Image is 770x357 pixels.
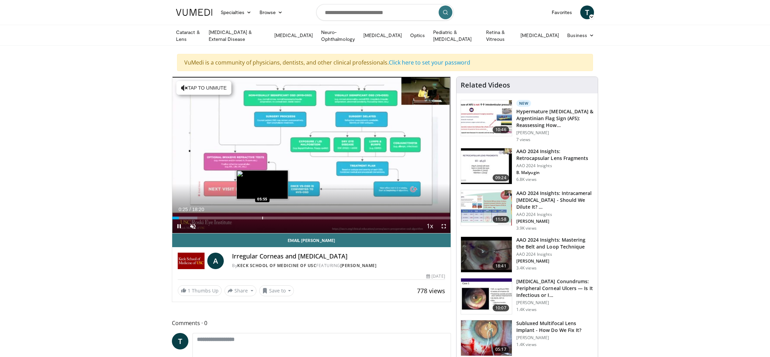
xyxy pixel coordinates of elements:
a: [PERSON_NAME] [340,263,377,268]
div: [DATE] [426,273,445,279]
span: 1 [188,287,190,294]
button: Fullscreen [437,219,451,233]
p: 3.4K views [516,265,537,271]
a: 09:24 AAO 2024 Insights: Retrocapsular Lens Fragments AAO 2024 Insights B. Malyugin 6.8K views [461,148,594,184]
div: By FEATURING [232,263,445,269]
a: Optics [406,28,429,42]
p: New [516,100,531,107]
img: 40c8dcf9-ac14-45af-8571-bda4a5b229bd.150x105_q85_crop-smart_upscale.jpg [461,100,512,136]
h3: Subluxed Multifocal Lens Implant - How Do We Fix It? [516,320,594,334]
a: Specialties [217,5,255,19]
span: 0:25 [178,207,188,212]
input: Search topics, interventions [316,4,454,21]
span: 10:07 [493,304,509,311]
a: Click here to set your password [389,59,470,66]
h4: Irregular Corneas and [MEDICAL_DATA] [232,253,445,260]
p: [PERSON_NAME] [516,219,594,224]
video-js: Video Player [172,77,451,233]
p: [PERSON_NAME] [516,335,594,341]
p: [PERSON_NAME] [516,300,594,306]
span: Comments 0 [172,319,451,327]
img: VuMedi Logo [176,9,212,16]
a: Keck School of Medicine of USC [237,263,316,268]
span: 18:20 [192,207,204,212]
img: image.jpeg [236,170,288,199]
a: [MEDICAL_DATA] [270,28,317,42]
button: Tap to unmute [176,81,231,95]
span: 05:17 [493,346,509,353]
span: 10:46 [493,126,509,133]
a: Cataract & Lens [172,29,205,43]
a: 10:07 [MEDICAL_DATA] Conundrums: Peripheral Corneal Ulcers — Is It Infectious or I… [PERSON_NAME]... [461,278,594,314]
button: Pause [172,219,186,233]
img: 01f52a5c-6a53-4eb2-8a1d-dad0d168ea80.150x105_q85_crop-smart_upscale.jpg [461,148,512,184]
button: Unmute [186,219,200,233]
span: / [189,207,191,212]
span: 09:24 [493,174,509,181]
p: AAO 2024 Insights [516,252,594,257]
a: A [207,253,224,269]
h3: [MEDICAL_DATA] Conundrums: Peripheral Corneal Ulcers — Is It Infectious or I… [516,278,594,299]
a: T [172,333,188,349]
a: [MEDICAL_DATA] & External Disease [205,29,270,43]
h4: Related Videos [461,81,510,89]
h3: AAO 2024 Insights: Retrocapsular Lens Fragments [516,148,594,162]
a: [MEDICAL_DATA] [516,28,563,42]
a: 05:17 Subluxed Multifocal Lens Implant - How Do We Fix It? [PERSON_NAME] 1.4K views [461,320,594,356]
img: Keck School of Medicine of USC [178,253,205,269]
p: 7 views [516,137,531,142]
span: 778 views [417,287,445,295]
a: Browse [255,5,287,19]
button: Share [224,285,256,296]
div: Progress Bar [172,217,451,219]
h3: AAO 2024 Insights: Intracameral [MEDICAL_DATA] - Should We Dilute It? … [516,190,594,210]
a: 1 Thumbs Up [178,285,222,296]
div: VuMedi is a community of physicians, dentists, and other clinical professionals. [177,54,593,71]
p: 6.8K views [516,177,537,182]
h3: Hypermature [MEDICAL_DATA] & Argentinian Flag Sign (AFS): Reassessing How… [516,108,594,129]
button: Save to [259,285,294,296]
img: 3fc25be6-574f-41c0-96b9-b0d00904b018.150x105_q85_crop-smart_upscale.jpg [461,320,512,356]
img: 5ede7c1e-2637-46cb-a546-16fd546e0e1e.150x105_q85_crop-smart_upscale.jpg [461,278,512,314]
h3: AAO 2024 Insights: Mastering the Belt and Loop Technique [516,237,594,250]
p: 3.9K views [516,226,537,231]
a: Retina & Vitreous [482,29,516,43]
p: B. Malyugin [516,170,594,175]
img: de733f49-b136-4bdc-9e00-4021288efeb7.150x105_q85_crop-smart_upscale.jpg [461,190,512,226]
a: Business [563,28,598,42]
button: Playback Rate [423,219,437,233]
p: 1.4K views [516,307,537,312]
p: AAO 2024 Insights [516,212,594,217]
a: Email [PERSON_NAME] [172,233,451,247]
span: 18:41 [493,263,509,269]
a: 18:41 AAO 2024 Insights: Mastering the Belt and Loop Technique AAO 2024 Insights [PERSON_NAME] 3.... [461,237,594,273]
a: [MEDICAL_DATA] [359,28,406,42]
p: 1.4K views [516,342,537,347]
a: 11:58 AAO 2024 Insights: Intracameral [MEDICAL_DATA] - Should We Dilute It? … AAO 2024 Insights [... [461,190,594,231]
p: AAO 2024 Insights [516,163,594,169]
a: Pediatric & [MEDICAL_DATA] [429,29,482,43]
p: [PERSON_NAME] [516,130,594,136]
a: 10:46 New Hypermature [MEDICAL_DATA] & Argentinian Flag Sign (AFS): Reassessing How… [PERSON_NAME... [461,100,594,142]
span: 11:58 [493,216,509,223]
a: Neuro-Ophthalmology [317,29,359,43]
a: Favorites [548,5,576,19]
p: [PERSON_NAME] [516,258,594,264]
a: T [580,5,594,19]
img: 22a3a3a3-03de-4b31-bd81-a17540334f4a.150x105_q85_crop-smart_upscale.jpg [461,237,512,273]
